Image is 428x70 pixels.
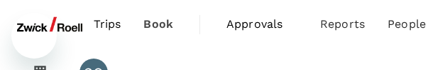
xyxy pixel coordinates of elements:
[143,16,173,33] span: Book
[388,16,426,33] span: People
[226,16,297,33] span: Approvals
[94,16,121,33] span: Trips
[11,13,57,59] iframe: Button to launch messaging window
[17,9,82,40] img: ZwickRoell Pte. Ltd.
[320,16,365,33] span: Reports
